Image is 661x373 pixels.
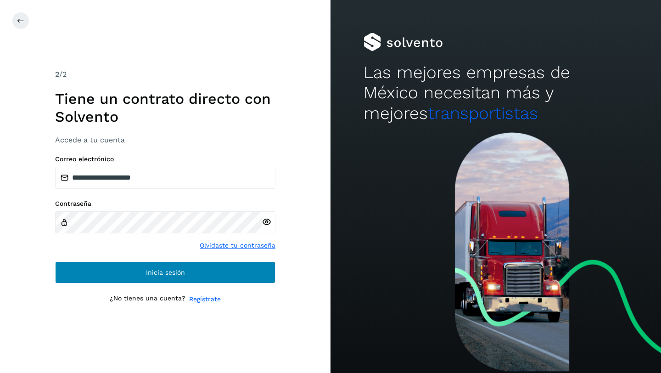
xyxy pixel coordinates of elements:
[55,200,275,208] label: Contraseña
[55,136,275,144] h3: Accede a tu cuenta
[189,294,221,304] a: Regístrate
[110,294,185,304] p: ¿No tienes una cuenta?
[55,69,275,80] div: /2
[55,90,275,125] h1: Tiene un contrato directo con Solvento
[146,269,185,276] span: Inicia sesión
[200,241,275,250] a: Olvidaste tu contraseña
[364,62,628,124] h2: Las mejores empresas de México necesitan más y mejores
[55,261,275,283] button: Inicia sesión
[55,155,275,163] label: Correo electrónico
[428,103,538,123] span: transportistas
[55,70,59,79] span: 2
